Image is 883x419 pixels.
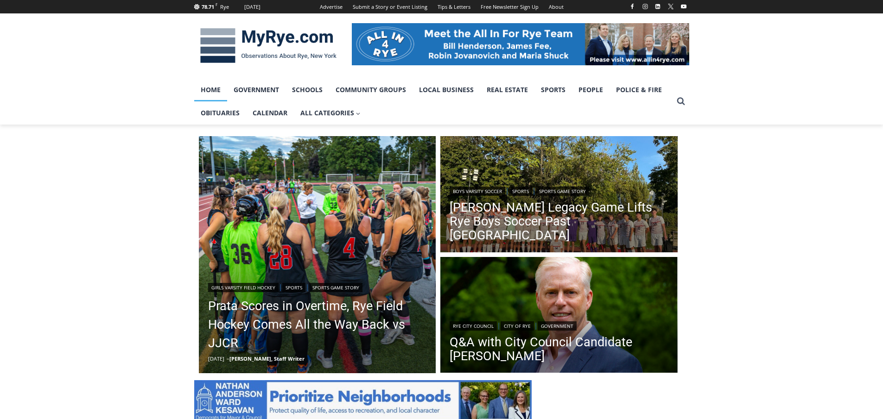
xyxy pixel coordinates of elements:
img: (PHOTO: The Rye Boys Soccer team from October 4, 2025, against Pleasantville. Credit: Daniela Arr... [440,136,678,255]
a: Sports Game Story [536,187,589,196]
span: All Categories [300,108,361,118]
nav: Primary Navigation [194,78,673,125]
a: Prata Scores in Overtime, Rye Field Hockey Comes All the Way Back vs JJCR [208,297,427,352]
a: Sports [282,283,305,292]
a: Q&A with City Council Candidate [PERSON_NAME] [450,335,668,363]
a: All Categories [294,101,367,125]
a: Boys Varsity Soccer [450,187,505,196]
a: Local Business [413,78,480,101]
a: X [665,1,676,12]
div: [DATE] [244,3,260,11]
a: Police & Fire [610,78,668,101]
span: 78.71 [202,3,214,10]
a: [PERSON_NAME], Staff Writer [229,355,305,362]
div: Rye [220,3,229,11]
a: Read More Felix Wismer’s Legacy Game Lifts Rye Boys Soccer Past Pleasantville [440,136,678,255]
a: Real Estate [480,78,534,101]
button: View Search Form [673,93,689,110]
div: | | [450,319,668,331]
a: People [572,78,610,101]
img: MyRye.com [194,22,343,70]
img: All in for Rye [352,23,689,65]
a: Government [227,78,286,101]
a: Obituaries [194,101,246,125]
a: Facebook [627,1,638,12]
a: Sports Game Story [309,283,362,292]
a: Girls Varsity Field Hockey [208,283,279,292]
a: Calendar [246,101,294,125]
a: Government [538,321,577,331]
div: | | [208,281,427,292]
img: PHOTO: James Ward, Chair of the Rye Sustainability Committee, is running for Rye City Council thi... [440,257,678,375]
a: Sports [509,187,532,196]
a: Read More Prata Scores in Overtime, Rye Field Hockey Comes All the Way Back vs JJCR [199,136,436,373]
img: (PHOTO: The Rye Field Hockey team from September 16, 2025. Credit: Maureen Tsuchida.) [199,136,436,373]
a: Read More Q&A with City Council Candidate James Ward [440,257,678,375]
a: Community Groups [329,78,413,101]
a: City of Rye [501,321,534,331]
time: [DATE] [208,355,224,362]
a: Home [194,78,227,101]
a: [PERSON_NAME] Legacy Game Lifts Rye Boys Soccer Past [GEOGRAPHIC_DATA] [450,200,668,242]
a: Schools [286,78,329,101]
a: Sports [534,78,572,101]
a: Rye City Council [450,321,497,331]
a: Linkedin [652,1,663,12]
div: | | [450,185,668,196]
a: YouTube [678,1,689,12]
a: Instagram [640,1,651,12]
span: – [227,355,229,362]
span: F [216,2,217,7]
